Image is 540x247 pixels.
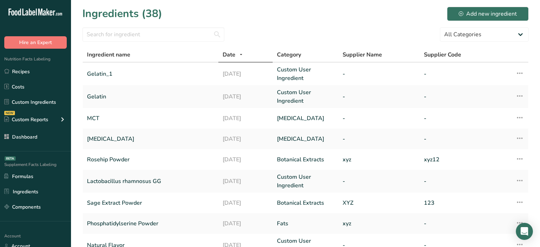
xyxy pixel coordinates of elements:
[277,88,334,105] a: Custom User Ingredient
[459,10,517,18] div: Add new ingredient
[277,111,334,126] a: [MEDICAL_DATA]
[223,131,268,146] a: [DATE]
[343,216,415,231] a: xyz
[223,216,268,231] a: [DATE]
[277,173,334,190] a: Custom User Ingredient
[4,36,67,49] button: Hire an Expert
[424,111,497,126] a: -
[343,88,415,105] a: -
[87,216,214,231] a: Phosphatidylserine Powder
[277,195,334,210] a: Botanical Extracts
[424,173,497,190] a: -
[87,88,214,105] a: Gelatin
[223,173,268,190] a: [DATE]
[87,50,130,59] span: Ingredient name
[277,216,334,231] a: Fats
[343,173,415,190] a: -
[343,195,415,210] a: XYZ
[424,88,497,105] a: -
[277,131,334,146] a: [MEDICAL_DATA]
[223,152,268,167] a: [DATE]
[516,223,533,240] div: Open Intercom Messenger
[424,50,461,59] span: Supplier Code
[87,195,214,210] a: Sage Extract Powder
[87,111,214,126] a: MCT
[343,131,415,146] a: -
[87,173,214,190] a: Lactobacillus rhamnosus GG
[5,156,16,161] div: BETA
[4,111,15,115] div: NEW
[447,7,529,21] button: Add new ingredient
[87,131,214,146] a: [MEDICAL_DATA]
[223,111,268,126] a: [DATE]
[87,65,214,82] a: Gelatin_1
[424,65,497,82] a: -
[223,65,268,82] a: [DATE]
[277,50,301,59] span: Category
[343,65,415,82] a: -
[277,152,334,167] a: Botanical Extracts
[424,216,497,231] a: -
[277,65,334,82] a: Custom User Ingredient
[82,6,162,22] h1: Ingredients (38)
[82,27,224,42] input: Search for ingredient
[343,152,415,167] a: xyz
[223,50,235,59] span: Date
[343,50,382,59] span: Supplier Name
[223,88,268,105] a: [DATE]
[4,116,48,123] div: Custom Reports
[424,152,497,167] a: xyz12
[343,111,415,126] a: -
[223,195,268,210] a: [DATE]
[87,152,214,167] a: Rosehip Powder
[424,195,497,210] a: 123
[424,131,497,146] a: -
